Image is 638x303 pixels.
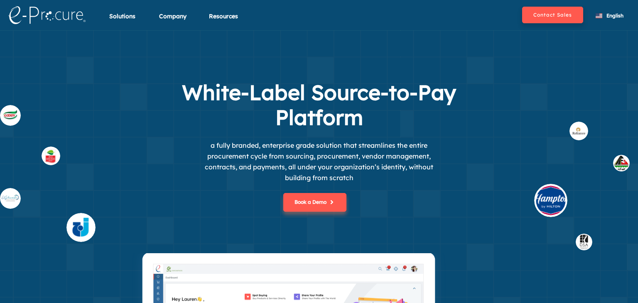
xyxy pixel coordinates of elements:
[522,7,583,23] button: Contact Sales
[109,12,135,31] div: Solutions
[569,122,588,140] img: buyer_rel.svg
[159,12,186,31] div: Company
[153,80,485,130] h1: White-Label Source-to-Pay Platform
[194,140,444,183] p: a fully branded, enterprise grade solution that streamlines the entire procurement cycle from sou...
[613,155,630,171] img: buyer_1.svg
[283,193,346,212] button: Book a Demo
[66,213,96,242] img: supplier_4.svg
[209,12,238,31] div: Resources
[42,147,60,165] img: supplier_othaim.svg
[8,6,86,24] img: logo
[534,184,567,217] img: buyer_hilt.svg
[576,234,592,250] img: buyer_dsa.svg
[606,12,623,19] span: English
